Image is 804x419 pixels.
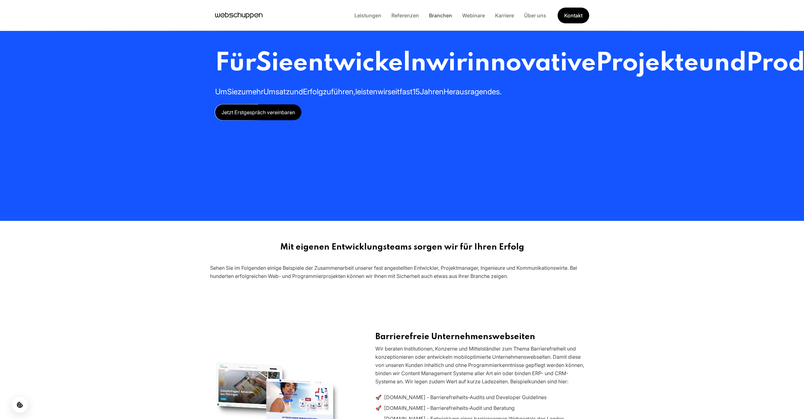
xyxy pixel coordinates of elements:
a: Get Started [558,8,589,23]
span: Umsatz [263,87,290,96]
span: entwickeln [293,51,426,76]
span: 15 [413,87,420,96]
h2: Mit eigenen Entwicklungsteams sorgen wir für Ihren Erfolg [210,242,594,252]
a: Branchen [424,12,457,19]
span: Um [215,87,227,96]
div: Sehen Sie im Folgenden einige Beispiele der Zusammenarbeit unserer fest angestellten Entwickler, ... [210,264,594,280]
span: zu [238,87,246,96]
a: Karriere [490,12,519,19]
span: Jahren [420,87,444,96]
a: Jetzt Erstgespräch vereinbaren [215,104,301,120]
span: Erfolg [303,87,323,96]
a: Über uns [519,12,551,19]
span: führen, [331,87,355,96]
p: Wir beraten Institutionen, Konzerne und Mittelständler zum Thema Barrierefreiheit und konzeptioni... [375,345,588,386]
a: Hauptseite besuchen [215,11,263,20]
a: Referenzen [386,12,424,19]
span: fast [400,87,413,96]
span: zu [323,87,331,96]
span: Für [215,51,256,76]
span: seit [388,87,400,96]
a: Webinare [457,12,490,19]
span: mehr [246,87,263,96]
button: Cookie-Einstellungen öffnen [12,397,28,413]
h2: Barrierefreie Unternehmenswebseiten [375,332,588,342]
span: Sie [256,51,293,76]
span: leisten [355,87,378,96]
a: Leistungen [349,12,386,19]
span: und [698,51,746,76]
span: [DOMAIN_NAME] - Barrierefreiheits-Audit und Beratung [384,404,515,412]
span: Sie [227,87,238,96]
span: [DOMAIN_NAME] - Barrierefreiheits-Audits und Developer Guidelines [384,393,547,401]
li: 🚀 [375,393,588,401]
li: 🚀 [375,404,588,412]
span: und [290,87,303,96]
span: wir [426,51,467,76]
span: Projekte [596,51,698,76]
span: innovative [467,51,596,76]
span: wir [378,87,388,96]
span: Herausragendes. [444,87,502,96]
